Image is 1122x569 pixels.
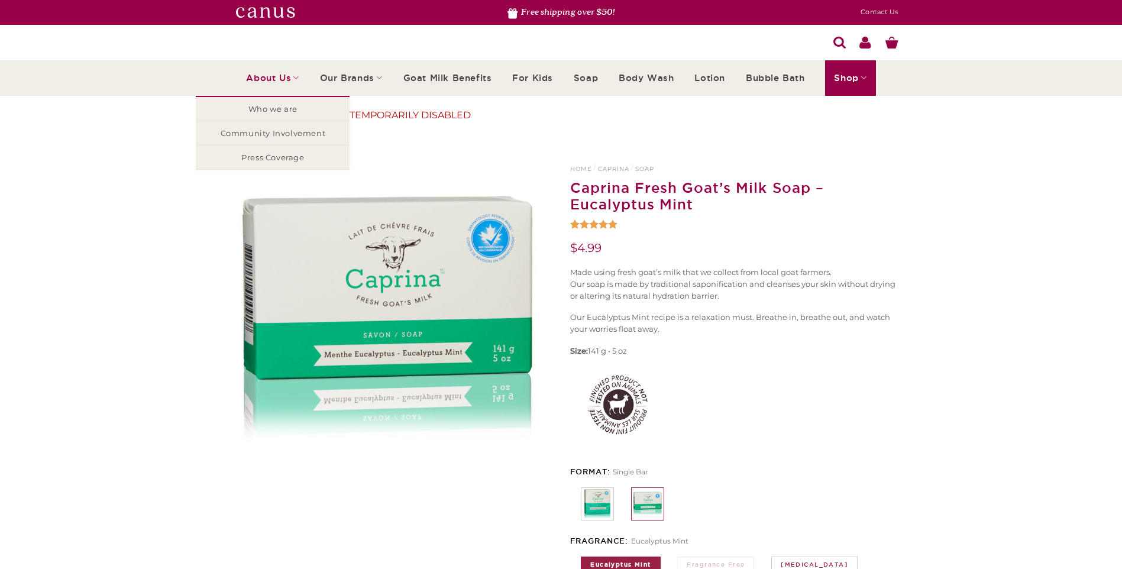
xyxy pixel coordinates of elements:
a: Body Wash [619,62,674,95]
a: Bubble Bath [746,62,805,95]
h1: Caprina Fresh Goat’s Milk Soap – Eucalyptus Mint [570,179,898,212]
span: Rated out of 5 based on customer rating [570,219,618,234]
a: Shop [825,60,875,95]
span: : [607,467,610,476]
span: Eucalyptus Mint [631,536,688,545]
strong: Fragrance [570,536,626,545]
a: Rated 5.00 out of 5 [570,219,898,229]
a: Caprina [598,164,629,174]
strong: Size: [570,346,588,355]
img: goat milk soap eucalyptus mint [224,157,552,485]
a: About Us [246,60,299,95]
a: Lotion [694,62,725,95]
p: Our Eucalyptus Mint recipe is a relaxation must. Breathe in, breathe out, and watch your worries ... [570,311,898,335]
span: Single Bar [613,467,648,476]
div: Rated 5.00 out of 5 [570,219,618,229]
a: For Kids [512,62,553,95]
p: 141 g • 5 oz [570,345,898,357]
img: goat milk bar soap eucalyptus mint [581,488,613,520]
a: Goat Milk Benefits [403,62,492,95]
span: : [625,536,628,545]
img: goat milk soap eucalyptus mint [632,488,664,520]
a: Soap [635,164,654,174]
p: Made using fresh goat’s milk that we collect from local goat farmers. Our soap is made by traditi... [570,266,898,302]
li: Free shipping over $50! [507,5,614,20]
a: Caprina Fresh Goat's Milk Soap (3 Pack) - Eucalyptus Mint [581,487,614,520]
img: canutswhite.svg [236,7,295,17]
span: / [594,163,596,173]
a: Who we are [196,97,350,121]
bdi: 4.99 [570,241,602,255]
a: Home [570,164,592,174]
span: $ [570,242,577,254]
a: Contact Us [861,4,898,21]
span: 1 [570,219,576,234]
div: ONLINE PURCHASES ARE TEMPORARILY DISABLED [215,108,907,123]
a: Community Involvement [196,121,350,145]
strong: Format [570,467,607,476]
a: Soap [574,62,598,95]
a: Press Coverage [196,146,350,169]
a: Our Brands [320,60,383,95]
span: / [631,163,633,173]
a: Search [833,31,846,54]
